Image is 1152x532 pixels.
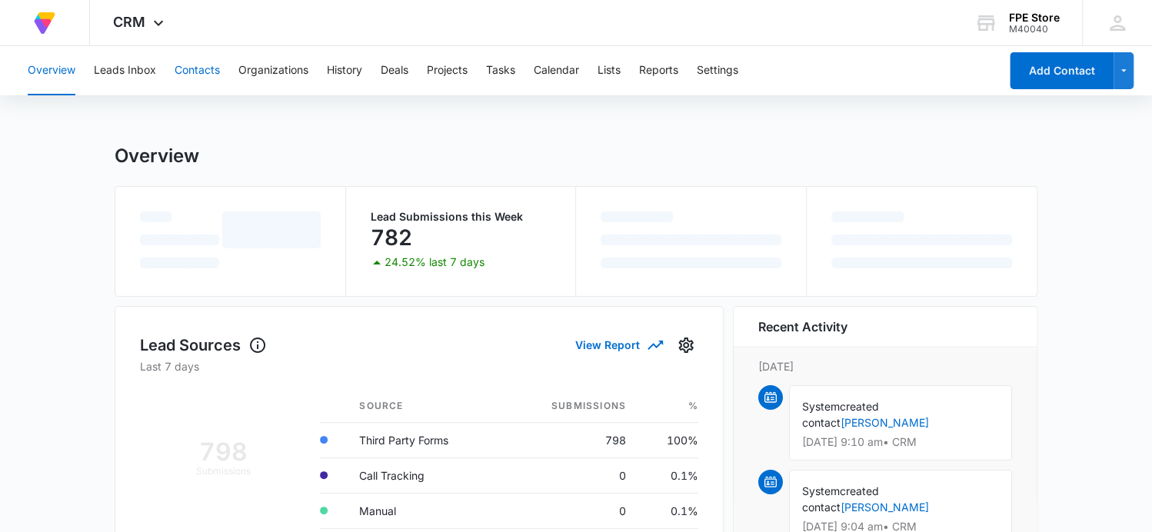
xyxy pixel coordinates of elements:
[575,331,661,358] button: View Report
[697,46,738,95] button: Settings
[503,422,639,457] td: 798
[175,46,220,95] button: Contacts
[371,211,551,222] p: Lead Submissions this Week
[802,400,879,429] span: created contact
[1010,52,1114,89] button: Add Contact
[841,416,929,429] a: [PERSON_NAME]
[94,46,156,95] button: Leads Inbox
[31,9,58,37] img: Volusion
[802,521,999,532] p: [DATE] 9:04 am • CRM
[638,457,698,493] td: 0.1%
[534,46,579,95] button: Calendar
[371,225,412,250] p: 782
[758,358,1012,374] p: [DATE]
[381,46,408,95] button: Deals
[486,46,515,95] button: Tasks
[385,257,484,268] p: 24.52% last 7 days
[598,46,621,95] button: Lists
[503,457,639,493] td: 0
[638,493,698,528] td: 0.1%
[638,390,698,423] th: %
[115,145,199,168] h1: Overview
[1009,24,1060,35] div: account id
[802,400,840,413] span: System
[140,358,698,374] p: Last 7 days
[140,334,267,357] h1: Lead Sources
[802,437,999,447] p: [DATE] 9:10 am • CRM
[347,390,502,423] th: Source
[28,46,75,95] button: Overview
[841,500,929,514] a: [PERSON_NAME]
[327,46,362,95] button: History
[113,14,145,30] span: CRM
[802,484,879,514] span: created contact
[503,390,639,423] th: Submissions
[758,318,847,336] h6: Recent Activity
[503,493,639,528] td: 0
[802,484,840,497] span: System
[238,46,308,95] button: Organizations
[347,457,502,493] td: Call Tracking
[639,46,678,95] button: Reports
[1009,12,1060,24] div: account name
[347,493,502,528] td: Manual
[638,422,698,457] td: 100%
[347,422,502,457] td: Third Party Forms
[674,333,698,357] button: Settings
[427,46,468,95] button: Projects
